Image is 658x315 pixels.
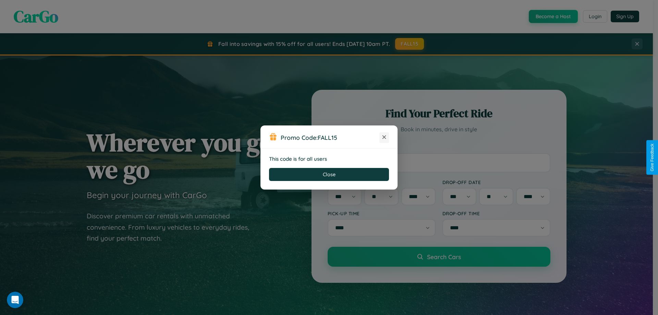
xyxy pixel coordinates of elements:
h3: Promo Code: [281,134,379,141]
b: FALL15 [318,134,337,141]
button: Close [269,168,389,181]
strong: This code is for all users [269,156,327,162]
iframe: Intercom live chat [7,292,23,308]
div: Give Feedback [650,144,655,171]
